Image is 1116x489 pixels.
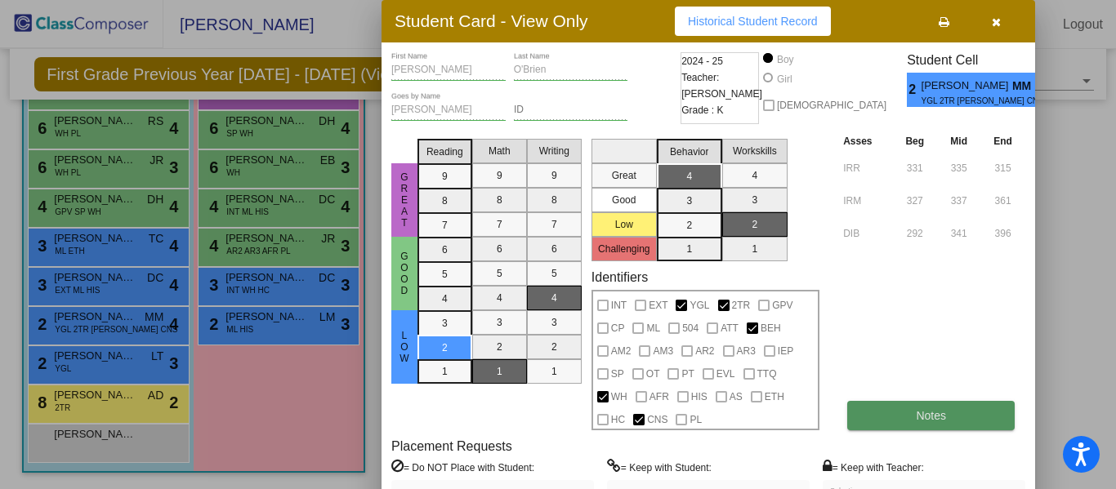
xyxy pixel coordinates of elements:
[843,221,888,246] input: assessment
[847,401,1015,430] button: Notes
[688,15,818,28] span: Historical Student Record
[839,132,892,150] th: Asses
[776,72,792,87] div: Girl
[391,459,534,475] label: = Do NOT Place with Student:
[772,296,792,315] span: GPV
[690,296,709,315] span: YGL
[730,387,743,407] span: AS
[397,330,412,364] span: Low
[391,104,506,116] input: goes by name
[611,364,624,384] span: SP
[776,52,794,67] div: Boy
[681,364,694,384] span: PT
[922,95,1007,107] span: YGL 2TR [PERSON_NAME] CNS
[397,171,412,229] span: Great
[650,387,669,407] span: AFR
[591,269,648,285] label: Identifiers
[653,341,673,361] span: AM3
[777,96,886,115] span: [DEMOGRAPHIC_DATA]
[757,364,777,384] span: TTQ
[907,52,1049,68] h3: Student Cell
[397,251,412,296] span: Good
[646,318,660,338] span: ML
[611,410,625,429] span: HC
[778,341,793,361] span: IEP
[980,132,1025,150] th: End
[691,387,708,407] span: HIS
[922,78,1012,95] span: [PERSON_NAME]
[1035,80,1049,100] span: 4
[395,11,588,31] h3: Student Card - View Only
[907,80,921,100] span: 2
[646,364,660,384] span: OT
[716,364,735,384] span: EVL
[721,318,739,338] span: ATT
[761,318,781,338] span: BEH
[765,387,784,407] span: ETH
[695,341,714,361] span: AR2
[681,69,762,102] span: Teacher: [PERSON_NAME]
[690,410,702,429] span: PL
[675,7,831,36] button: Historical Student Record
[892,132,937,150] th: Beg
[737,341,756,361] span: AR3
[823,459,924,475] label: = Keep with Teacher:
[647,410,667,429] span: CNS
[611,318,625,338] span: CP
[681,53,723,69] span: 2024 - 25
[682,318,699,338] span: 504
[916,409,946,422] span: Notes
[681,102,723,118] span: Grade : K
[732,296,751,315] span: 2TR
[611,296,627,315] span: INT
[937,132,980,150] th: Mid
[1012,78,1035,95] span: MM
[611,341,632,361] span: AM2
[611,387,627,407] span: WH
[607,459,712,475] label: = Keep with Student:
[843,189,888,213] input: assessment
[649,296,667,315] span: EXT
[843,156,888,180] input: assessment
[391,438,512,454] label: Placement Requests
